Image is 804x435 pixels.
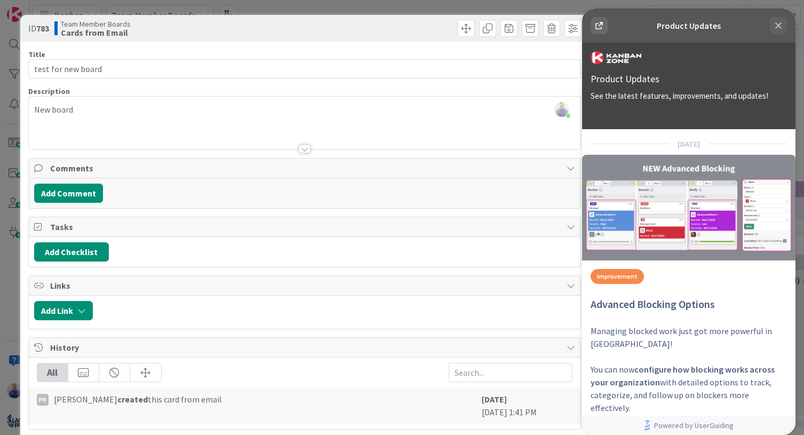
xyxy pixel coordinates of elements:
img: giUxrGjZtNKMuZhnGJz0o5sq7ZJoDJBO.jpg [554,102,569,117]
span: History [50,341,562,354]
span: Tasks [50,220,562,233]
span: Links [50,279,562,292]
button: Add Comment [34,184,103,203]
input: Search... [449,363,572,382]
div: All [37,363,68,382]
p: New board [34,104,576,116]
span: Comments [50,162,562,175]
div: PH [37,394,49,406]
iframe: UserGuiding Product Updates [582,9,795,435]
button: Add Link [34,301,93,320]
input: type card name here... [28,59,582,78]
div: [DATE] 1:41 PM [482,393,572,418]
b: [DATE] [482,394,507,405]
span: Description [28,86,70,96]
span: [PERSON_NAME] this card from email [54,393,222,406]
span: Support [22,2,49,14]
b: created [117,394,148,405]
button: Add Checklist [34,242,109,262]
